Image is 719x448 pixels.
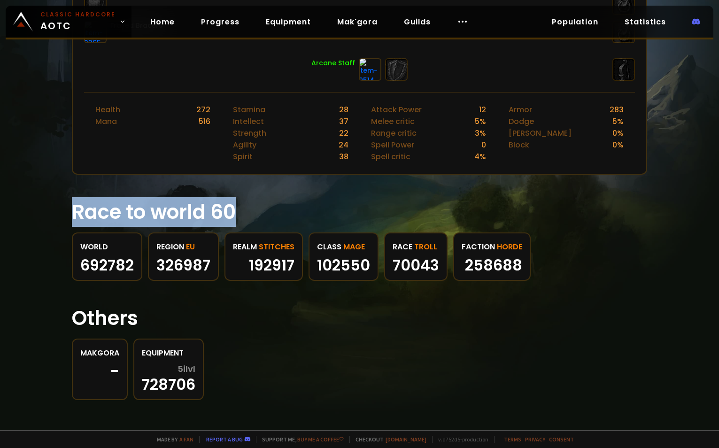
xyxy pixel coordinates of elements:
div: Intellect [233,116,264,127]
a: Privacy [525,436,545,443]
div: Makgora [80,347,119,359]
a: a fan [179,436,193,443]
div: - [80,364,119,378]
div: class [317,241,370,253]
span: Horde [497,241,522,253]
img: item-9514 [359,58,381,81]
div: Stamina [233,104,265,116]
a: Equipment [258,12,318,31]
div: Melee critic [371,116,415,127]
a: regionEU326987 [148,232,219,281]
a: Home [143,12,182,31]
span: Support me, [256,436,344,443]
div: 24 [339,139,348,151]
div: Attack Power [371,104,422,116]
div: region [156,241,210,253]
div: 692782 [80,258,134,272]
div: Strength [233,127,266,139]
div: 516 [199,116,210,127]
div: realm [233,241,294,253]
div: race [393,241,439,253]
span: Stitches [259,241,294,253]
div: 28 [339,104,348,116]
span: 5 ilvl [178,364,195,374]
div: Spell critic [371,151,410,162]
div: 728706 [142,364,195,392]
div: Spell Power [371,139,414,151]
a: Progress [193,12,247,31]
div: Agility [233,139,256,151]
a: Classic HardcoreAOTC [6,6,131,38]
span: Checkout [349,436,426,443]
span: Made by [151,436,193,443]
div: [PERSON_NAME] [509,127,572,139]
div: 258688 [462,258,522,272]
div: Dodge [509,116,534,127]
div: 272 [196,104,210,116]
div: World [80,241,134,253]
a: Consent [549,436,574,443]
div: 192917 [233,258,294,272]
span: Mage [343,241,365,253]
h1: Race to world 60 [72,197,647,227]
a: Guilds [396,12,438,31]
div: 38 [339,151,348,162]
a: Buy me a coffee [297,436,344,443]
div: 326987 [156,258,210,272]
a: Equipment5ilvl728706 [133,339,204,400]
div: Equipment [142,347,195,359]
div: Armor [509,104,532,116]
div: Mana [95,116,117,127]
div: Block [509,139,529,151]
div: 5 % [612,116,624,127]
a: Population [544,12,606,31]
div: 4 % [474,151,486,162]
a: Terms [504,436,521,443]
div: Range critic [371,127,417,139]
a: realmStitches192917 [224,232,303,281]
div: faction [462,241,522,253]
div: 3 % [475,127,486,139]
a: Makgora- [72,339,128,400]
div: 102550 [317,258,370,272]
small: Classic Hardcore [40,10,116,19]
div: 0 % [612,127,624,139]
div: Arcane Staff [311,58,355,68]
span: AOTC [40,10,116,33]
a: [DOMAIN_NAME] [386,436,426,443]
div: 37 [339,116,348,127]
a: Mak'gora [330,12,385,31]
div: 12 [479,104,486,116]
div: 22 [339,127,348,139]
div: 283 [610,104,624,116]
span: Troll [414,241,437,253]
div: 0 [481,139,486,151]
h1: Others [72,303,647,333]
a: raceTroll70043 [384,232,448,281]
a: Statistics [617,12,673,31]
a: classMage102550 [309,232,379,281]
div: 70043 [393,258,439,272]
div: 0 % [612,139,624,151]
div: 5 % [475,116,486,127]
a: Report a bug [206,436,243,443]
span: v. d752d5 - production [432,436,488,443]
div: Spirit [233,151,253,162]
a: World692782 [72,232,142,281]
a: factionHorde258688 [453,232,531,281]
div: Health [95,104,120,116]
span: EU [186,241,195,253]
